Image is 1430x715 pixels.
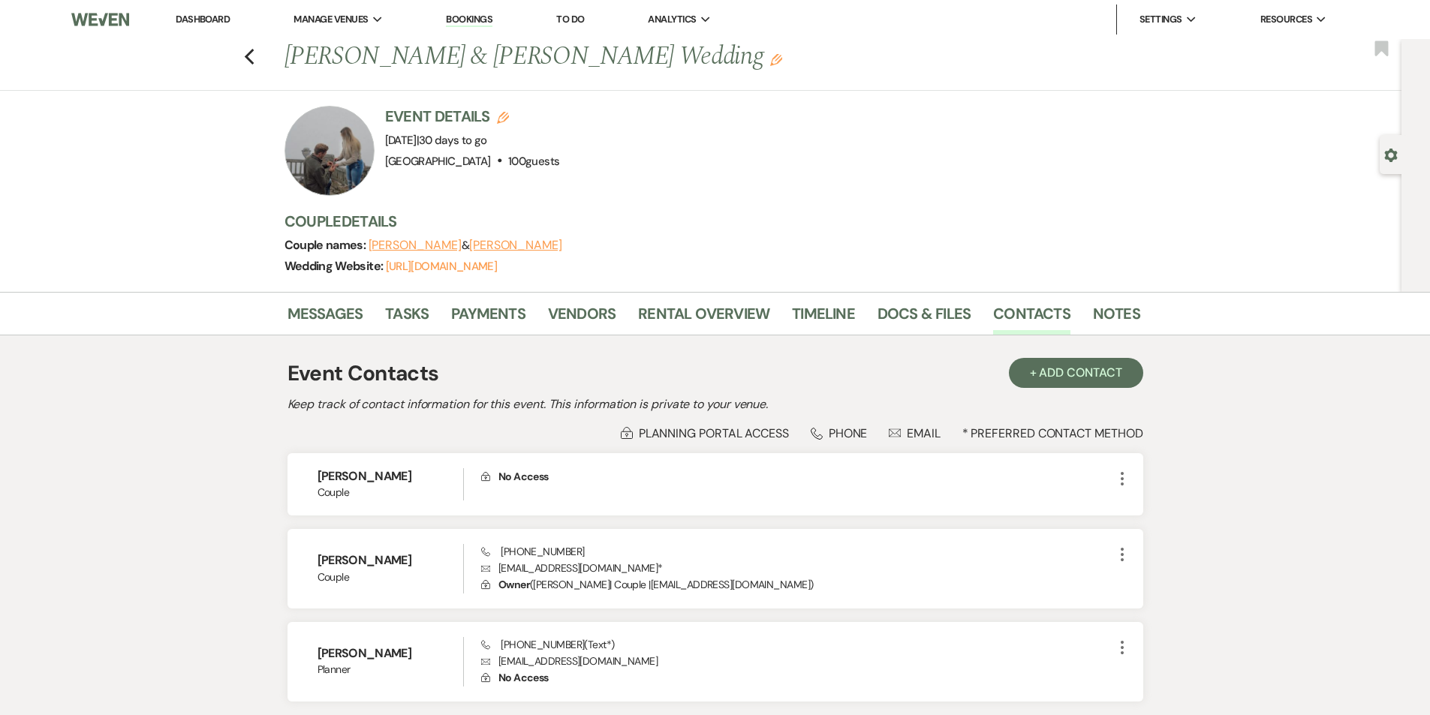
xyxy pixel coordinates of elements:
h3: Couple Details [284,211,1125,232]
button: [PERSON_NAME] [469,239,562,251]
p: ( [PERSON_NAME] | Couple | [EMAIL_ADDRESS][DOMAIN_NAME] ) [481,576,1112,593]
span: [DATE] [385,133,487,148]
h1: [PERSON_NAME] & [PERSON_NAME] Wedding [284,39,957,75]
h3: Event Details [385,106,560,127]
a: Notes [1093,302,1140,335]
span: [GEOGRAPHIC_DATA] [385,154,491,169]
h2: Keep track of contact information for this event. This information is private to your venue. [288,395,1143,413]
a: Payments [451,302,525,335]
a: Docs & Files [878,302,971,335]
h6: [PERSON_NAME] [318,468,464,485]
div: Planning Portal Access [621,425,789,441]
button: [PERSON_NAME] [369,239,462,251]
div: Phone [811,425,868,441]
span: Couple [318,569,464,585]
a: Timeline [792,302,855,335]
span: Wedding Website: [284,258,386,274]
div: * Preferred Contact Method [288,425,1143,441]
a: [URL][DOMAIN_NAME] [386,259,497,274]
a: Dashboard [176,13,230,26]
span: No Access [498,671,549,684]
span: [PHONE_NUMBER] (Text*) [481,638,614,651]
a: Rental Overview [638,302,769,335]
span: Couple names: [284,237,369,253]
a: Tasks [385,302,429,335]
p: [EMAIL_ADDRESS][DOMAIN_NAME] * [481,560,1112,576]
img: Weven Logo [71,4,128,35]
a: Vendors [548,302,616,335]
span: No Access [498,470,549,483]
span: Resources [1260,12,1312,27]
div: Email [889,425,941,441]
span: Manage Venues [294,12,368,27]
button: + Add Contact [1009,358,1143,388]
h1: Event Contacts [288,358,439,389]
a: Messages [288,302,363,335]
span: Couple [318,485,464,500]
h6: [PERSON_NAME] [318,552,464,569]
span: Analytics [648,12,696,27]
span: Owner [498,578,530,591]
h6: [PERSON_NAME] [318,645,464,662]
span: 30 days to go [419,133,487,148]
button: Open lead details [1384,147,1398,161]
span: Planner [318,662,464,677]
p: [EMAIL_ADDRESS][DOMAIN_NAME] [481,653,1112,669]
span: Settings [1139,12,1182,27]
a: To Do [556,13,584,26]
button: Edit [770,53,782,66]
span: [PHONE_NUMBER] [481,545,584,558]
a: Contacts [993,302,1070,335]
a: Bookings [446,13,492,27]
span: & [369,238,562,253]
span: | [417,133,487,148]
span: 100 guests [508,154,559,169]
